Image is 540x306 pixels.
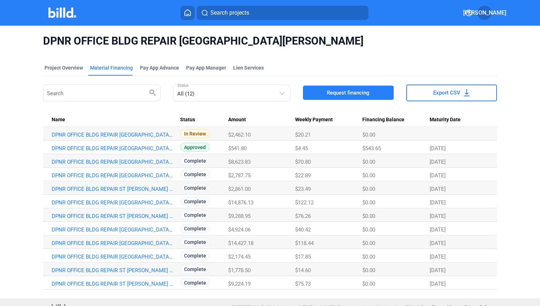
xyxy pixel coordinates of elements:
span: Complete [180,210,210,219]
span: $118.44 [295,240,314,246]
span: Complete [180,265,210,274]
span: [DATE] [430,172,446,179]
span: $1,778.50 [228,267,251,274]
span: Search projects [210,9,249,17]
span: [DATE] [430,254,446,260]
div: Project Overview [44,64,83,71]
span: [DATE] [430,226,446,233]
span: DPNR OFFICE BLDG REPAIR [GEOGRAPHIC_DATA][PERSON_NAME] [43,34,497,48]
span: $0.00 [362,281,375,287]
span: $2,787.75 [228,172,251,179]
span: [DATE] [430,145,446,152]
span: Complete [180,238,210,246]
span: $9,224.19 [228,281,251,287]
span: Complete [180,224,210,233]
span: $122.12 [295,199,314,206]
div: Material Financing [90,64,133,71]
span: $0.00 [362,267,375,274]
a: DPNR OFFICE BLDG REPAIR ST [PERSON_NAME] USVI_MF_2 [52,281,173,287]
span: Amount [228,117,246,123]
span: $40.42 [295,226,311,233]
span: $2,462.10 [228,132,251,138]
span: $4,924.06 [228,226,251,233]
div: Lien Services [233,64,264,71]
span: $0.00 [362,199,375,206]
mat-icon: search [148,88,157,97]
span: $22.89 [295,172,311,179]
a: DPNR OFFICE BLDG REPAIR [GEOGRAPHIC_DATA][PERSON_NAME] USVI_MF_13 [52,145,173,152]
span: $0.00 [362,226,375,233]
button: Search projects [197,6,368,20]
span: [DATE] [430,213,446,219]
span: $70.80 [295,159,311,165]
button: Request financing [303,86,394,100]
span: $0.00 [362,132,375,138]
span: $8,623.83 [228,159,251,165]
span: $0.00 [362,254,375,260]
span: $14,876.13 [228,199,253,206]
span: $2,174.45 [228,254,251,260]
span: Maturity Date [430,117,461,123]
span: Name [52,117,65,123]
div: Pay App Advance [140,64,179,71]
a: DPNR OFFICE BLDG REPAIR [GEOGRAPHIC_DATA][PERSON_NAME] USVI_MF_5 [52,240,173,246]
span: Weekly Payment [295,117,333,123]
a: DPNR OFFICE BLDG REPAIR [GEOGRAPHIC_DATA][PERSON_NAME] USVI_MF_4 [52,254,173,260]
div: Weekly Payment [295,117,362,123]
span: [DATE] [430,159,446,165]
span: $9,288.95 [228,213,251,219]
mat-select-trigger: All (12) [177,91,194,97]
span: $2,861.00 [228,186,251,192]
span: $541.80 [228,145,247,152]
span: Approved [180,143,210,152]
span: $0.00 [362,159,375,165]
div: Maturity Date [430,117,488,123]
span: In Review [180,129,210,138]
span: $23.49 [295,186,311,192]
span: Status [180,117,195,123]
img: Billd Company Logo [48,7,77,18]
span: $76.26 [295,213,311,219]
div: Financing Balance [362,117,430,123]
span: $0.00 [362,240,375,246]
button: Export CSV [406,85,497,101]
span: [DATE] [430,186,446,192]
span: $17.85 [295,254,311,260]
span: Pay App Manager [186,64,226,71]
span: $20.21 [295,132,311,138]
span: [PERSON_NAME] [463,9,506,17]
button: [PERSON_NAME] [477,6,492,20]
a: DPNR OFFICE BLDG REPAIR [GEOGRAPHIC_DATA][PERSON_NAME] USVI_MF_11 [52,159,173,165]
div: Status [180,117,228,123]
span: $14.60 [295,267,311,274]
a: DPNR OFFICE BLDG REPAIR [GEOGRAPHIC_DATA][PERSON_NAME] USVI_MF_10 [52,172,173,179]
div: Name [52,117,180,123]
span: [DATE] [430,199,446,206]
a: DPNR OFFICE BLDG REPAIR [GEOGRAPHIC_DATA][PERSON_NAME] USVI_MF_6 [52,226,173,233]
span: Complete [180,251,210,260]
span: [DATE] [430,267,446,274]
span: $14,427.18 [228,240,253,246]
a: DPNR OFFICE BLDG REPAIR ST [PERSON_NAME] USVI_MF_9 [52,186,173,192]
a: DPNR OFFICE BLDG REPAIR ST [PERSON_NAME] USVI_MF_7 [52,213,173,219]
span: Complete [180,156,210,165]
span: $0.00 [362,172,375,179]
span: Complete [180,197,210,206]
span: $4.45 [295,145,308,152]
a: DPNR OFFICE BLDG REPAIR [GEOGRAPHIC_DATA][PERSON_NAME] USVI_MF_14 [52,132,173,138]
span: $543.65 [362,145,381,152]
span: Request financing [327,89,369,96]
span: Export CSV [433,89,460,96]
span: $75.73 [295,281,311,287]
div: Amount [228,117,295,123]
span: Complete [180,278,210,287]
span: $0.00 [362,213,375,219]
span: [DATE] [430,240,446,246]
a: DPNR OFFICE BLDG REPAIR ST [PERSON_NAME] USVI_MF_3 [52,267,173,274]
span: $0.00 [362,186,375,192]
span: Financing Balance [362,117,404,123]
span: [DATE] [430,281,446,287]
span: Complete [180,183,210,192]
span: Complete [180,170,210,179]
a: DPNR OFFICE BLDG REPAIR [GEOGRAPHIC_DATA][PERSON_NAME] USVI_MF_8 [52,199,173,206]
